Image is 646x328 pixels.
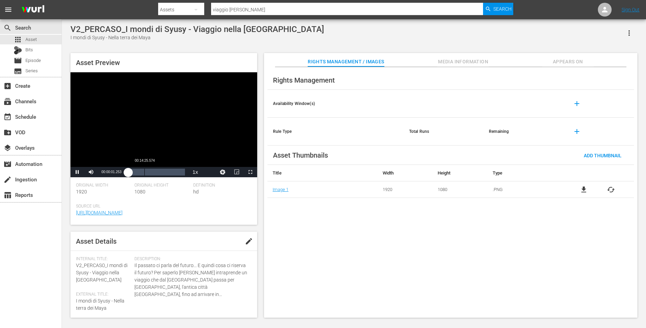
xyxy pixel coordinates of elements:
[70,24,324,34] div: V2_PERCASO_I mondi di Syusy - Viaggio nella [GEOGRAPHIC_DATA]
[4,6,12,14] span: menu
[573,99,581,108] span: add
[433,165,488,181] th: Height
[3,191,12,199] span: Reports
[3,82,12,90] span: Create
[76,59,120,67] span: Asset Preview
[76,237,117,245] span: Asset Details
[76,189,87,194] span: 1920
[483,3,513,15] button: Search
[267,118,404,146] th: Rule Type
[267,90,404,118] th: Availability Window(s)
[70,167,84,177] button: Pause
[216,167,230,177] button: Jump To Time
[188,167,202,177] button: Playback Rate
[230,167,243,177] button: Picture-in-Picture
[134,256,248,262] span: Description:
[134,262,248,298] span: Il passato ci parla del futuro... E quindi cosa ci riserva il futuro? Per saperlo [PERSON_NAME] i...
[377,181,433,198] td: 1920
[483,118,563,146] th: Remaining
[25,57,41,64] span: Episode
[243,167,257,177] button: Fullscreen
[134,189,145,194] span: 1080
[433,181,488,198] td: 1080
[241,233,257,250] button: edit
[76,204,248,209] span: Source Url
[3,160,12,168] span: Automation
[308,57,384,66] span: Rights Management / Images
[76,263,128,283] span: V2_PERCASO_I mondi di Syusy - Viaggio nella [GEOGRAPHIC_DATA]
[17,2,50,18] img: ans4CAIJ8jUAAAAAAAAAAAAAAAAAAAAAAAAgQb4GAAAAAAAAAAAAAAAAAAAAAAAAJMjXAAAAAAAAAAAAAAAAAAAAAAAAgAT5G...
[578,149,627,161] button: Add Thumbnail
[134,183,189,188] span: Original Height
[273,151,328,159] span: Asset Thumbnails
[76,256,131,262] span: Internal Title:
[273,187,288,192] a: Image 1
[273,76,335,84] span: Rights Management
[493,3,512,15] span: Search
[573,127,581,136] span: add
[25,46,33,53] span: Bits
[193,183,248,188] span: Definition
[3,24,12,32] span: Search
[580,186,588,194] a: file_download
[3,144,12,152] span: Overlays
[569,95,585,112] button: add
[14,35,22,44] span: Asset
[267,165,377,181] th: Title
[578,153,627,158] span: Add Thumbnail
[3,176,12,184] span: Ingestion
[3,97,12,106] span: Channels
[84,167,98,177] button: Mute
[437,57,489,66] span: Media Information
[70,34,324,41] div: I mondi di Syusy - Nella terra dei Maya
[14,56,22,65] span: Episode
[101,170,121,174] span: 00:00:01.253
[3,113,12,121] span: Schedule
[488,181,561,198] td: .PNG
[14,46,22,54] div: Bits
[245,237,253,245] span: edit
[25,67,38,74] span: Series
[542,57,594,66] span: Appears On
[76,183,131,188] span: Original Width
[622,7,639,12] a: Sign Out
[76,298,124,311] span: I mondi di Syusy - Nella terra dei Maya
[488,165,561,181] th: Type
[76,210,122,215] a: [URL][DOMAIN_NAME]
[76,292,131,297] span: External Title:
[14,67,22,75] span: Series
[3,128,12,137] span: VOD
[404,118,483,146] th: Total Runs
[569,123,585,140] button: add
[25,36,37,43] span: Asset
[128,169,185,176] div: Progress Bar
[377,165,433,181] th: Width
[193,189,199,194] span: hd
[70,72,257,177] div: Video Player
[607,186,615,194] button: cached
